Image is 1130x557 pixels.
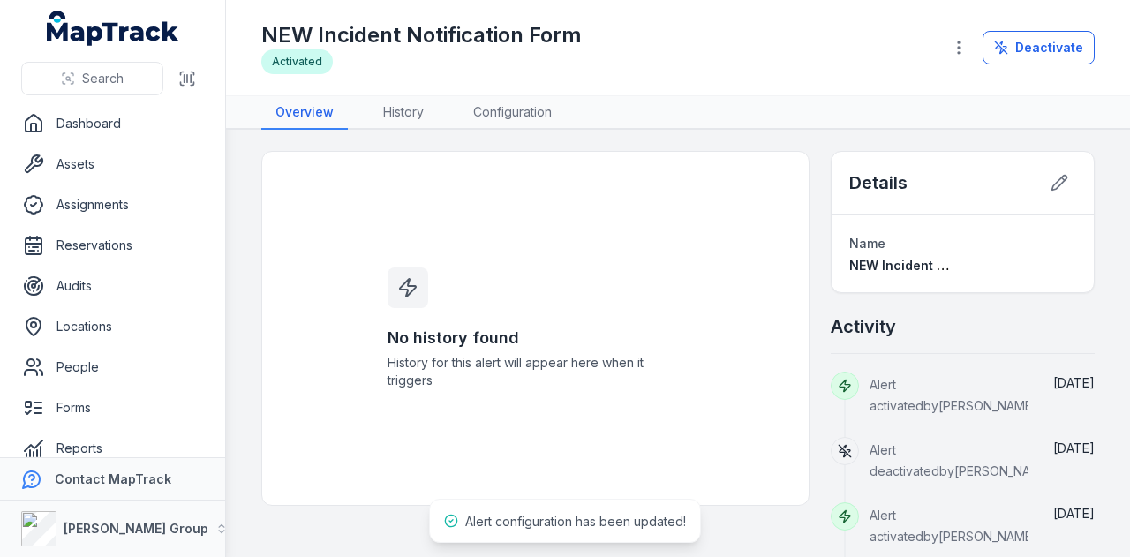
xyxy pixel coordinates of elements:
div: Activated [261,49,333,74]
a: Overview [261,96,348,130]
span: Alert activated by [PERSON_NAME] [870,377,1037,413]
a: Assignments [14,187,211,222]
time: 14/08/2025, 3:21:12 pm [1053,506,1095,521]
button: Deactivate [983,31,1095,64]
button: Search [21,62,163,95]
a: Audits [14,268,211,304]
span: [DATE] [1053,506,1095,521]
a: Locations [14,309,211,344]
h3: No history found [388,326,684,350]
span: Alert activated by [PERSON_NAME] [870,508,1037,544]
a: MapTrack [47,11,179,46]
a: Forms [14,390,211,425]
span: NEW Incident Notification Form [849,258,1045,273]
span: Alert deactivated by [PERSON_NAME] [870,442,1053,478]
time: 14/08/2025, 3:21:33 pm [1053,375,1095,390]
span: Search [82,70,124,87]
span: Alert configuration has been updated! [465,514,686,529]
h1: NEW Incident Notification Form [261,21,582,49]
a: Reports [14,431,211,466]
strong: [PERSON_NAME] Group [64,521,208,536]
a: Reservations [14,228,211,263]
a: Dashboard [14,106,211,141]
a: Configuration [459,96,566,130]
strong: Contact MapTrack [55,471,171,486]
a: Assets [14,147,211,182]
span: [DATE] [1053,440,1095,455]
span: History for this alert will appear here when it triggers [388,354,684,389]
span: [DATE] [1053,375,1095,390]
h2: Details [849,170,908,195]
a: History [369,96,438,130]
span: Name [849,236,885,251]
a: People [14,350,211,385]
h2: Activity [831,314,896,339]
time: 14/08/2025, 3:21:23 pm [1053,440,1095,455]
